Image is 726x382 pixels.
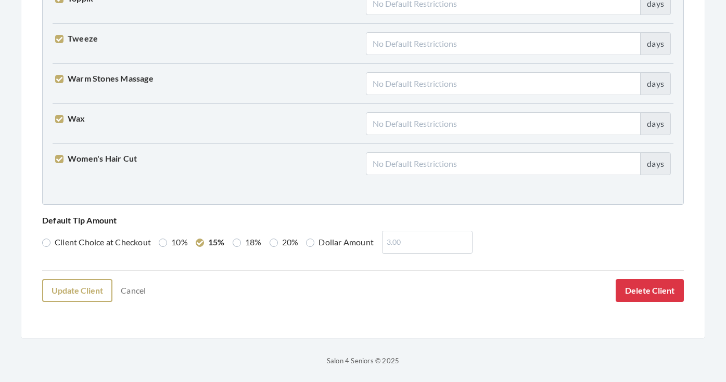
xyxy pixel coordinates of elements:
input: 3.00 [382,231,473,254]
label: Wax [55,112,85,125]
label: Warm Stones Massage [55,72,154,85]
label: Dollar Amount [306,236,374,248]
div: days [640,72,671,95]
label: 20% [270,236,299,248]
input: No Default Restrictions [366,152,641,175]
input: No Default Restrictions [366,32,641,55]
label: Tweeze [55,32,98,45]
div: days [640,32,671,55]
div: days [640,152,671,175]
label: 18% [233,236,262,248]
label: Women's Hair Cut [55,152,137,165]
label: 10% [159,236,188,248]
label: Client Choice at Checkout [42,236,151,248]
input: No Default Restrictions [366,112,641,135]
p: Salon 4 Seniors © 2025 [21,354,705,367]
input: No Default Restrictions [366,72,641,95]
button: Update Client [42,279,112,302]
div: days [640,112,671,135]
a: Cancel [114,281,152,300]
button: Delete Client [616,279,684,302]
label: 15% [196,236,225,248]
p: Default Tip Amount [42,213,684,228]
